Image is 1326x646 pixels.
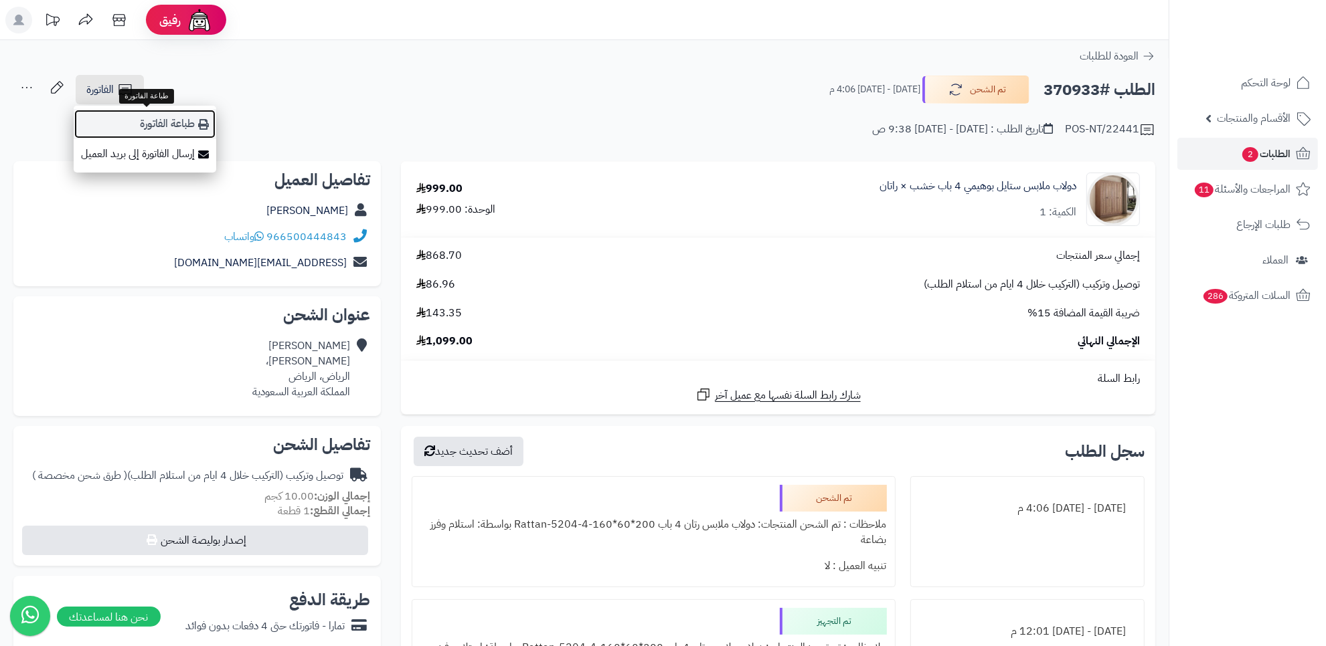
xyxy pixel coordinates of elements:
[1087,173,1139,226] img: 1749977265-1-90x90.jpg
[1078,334,1140,349] span: الإجمالي النهائي
[1241,144,1291,163] span: الطلبات
[1177,244,1318,276] a: العملاء
[1217,109,1291,128] span: الأقسام والمنتجات
[1080,48,1139,64] span: العودة للطلبات
[416,306,462,321] span: 143.35
[1177,280,1318,312] a: السلات المتروكة286
[264,488,370,504] small: 10.00 كجم
[780,485,887,512] div: تم الشحن
[119,89,174,104] div: طباعة الفاتورة
[1242,147,1258,162] span: 2
[406,371,1150,387] div: رابط السلة
[278,503,370,519] small: 1 قطعة
[224,229,264,245] a: واتساب
[416,334,473,349] span: 1,099.00
[1241,74,1291,92] span: لوحة التحكم
[1202,286,1291,305] span: السلات المتروكة
[416,277,455,292] span: 86.96
[1204,289,1228,304] span: 286
[1080,48,1155,64] a: العودة للطلبات
[86,82,114,98] span: الفاتورة
[35,7,69,37] a: تحديثات المنصة
[159,12,181,28] span: رفيق
[1177,67,1318,99] a: لوحة التحكم
[919,496,1137,522] div: [DATE] - [DATE] 4:06 م
[829,83,920,96] small: [DATE] - [DATE] 4:06 م
[416,248,462,263] span: 868.70
[1195,183,1214,197] span: 11
[416,202,495,217] div: الوحدة: 999.00
[1065,443,1145,459] h3: سجل الطلب
[310,503,370,519] strong: إجمالي القطع:
[1236,215,1291,234] span: طلبات الإرجاع
[1177,209,1318,241] a: طلبات الإرجاع
[1027,306,1140,321] span: ضريبة القيمة المضافة 15%
[1040,205,1076,220] div: الكمية: 1
[185,619,345,634] div: تمارا - فاتورتك حتى 4 دفعات بدون فوائد
[715,388,861,403] span: شارك رابط السلة نفسها مع عميل آخر
[24,172,370,188] h2: تفاصيل العميل
[266,229,347,245] a: 966500444843
[1056,248,1140,263] span: إجمالي سعر المنتجات
[32,468,343,483] div: توصيل وتركيب (التركيب خلال 4 ايام من استلام الطلب)
[266,203,348,219] a: [PERSON_NAME]
[24,437,370,453] h2: تفاصيل الشحن
[919,619,1137,645] div: [DATE] - [DATE] 12:01 م
[74,109,216,139] a: طباعة الفاتورة
[1065,122,1155,138] div: POS-NT/22441
[420,553,887,579] div: تنبيه العميل : لا
[1044,76,1155,104] h2: الطلب #370933
[880,179,1076,194] a: دولاب ملابس ستايل بوهيمي 4 باب خشب × راتان
[76,75,144,104] a: الفاتورة
[314,488,370,504] strong: إجمالي الوزن:
[24,307,370,323] h2: عنوان الشحن
[186,7,213,33] img: ai-face.png
[780,608,887,635] div: تم التجهيز
[922,76,1029,104] button: تم الشحن
[22,526,368,555] button: إصدار بوليصة الشحن
[695,387,861,403] a: شارك رابط السلة نفسها مع عميل آخر
[252,338,350,399] div: [PERSON_NAME] [PERSON_NAME]، الرياض، الرياض المملكة العربية السعودية
[74,139,216,169] a: إرسال الفاتورة إلى بريد العميل
[1177,173,1318,205] a: المراجعات والأسئلة11
[1262,251,1289,270] span: العملاء
[32,467,127,483] span: ( طرق شحن مخصصة )
[1193,180,1291,199] span: المراجعات والأسئلة
[174,255,347,271] a: [EMAIL_ADDRESS][DOMAIN_NAME]
[416,181,463,197] div: 999.00
[1177,138,1318,170] a: الطلبات2
[872,122,1053,137] div: تاريخ الطلب : [DATE] - [DATE] 9:38 ص
[420,512,887,553] div: ملاحظات : تم الشحن المنتجات: دولاب ملابس رتان 4 باب 200*60*160-Rattan-5204-4 بواسطة: استلام وفرز ...
[924,277,1140,292] span: توصيل وتركيب (التركيب خلال 4 ايام من استلام الطلب)
[289,592,370,608] h2: طريقة الدفع
[414,437,523,466] button: أضف تحديث جديد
